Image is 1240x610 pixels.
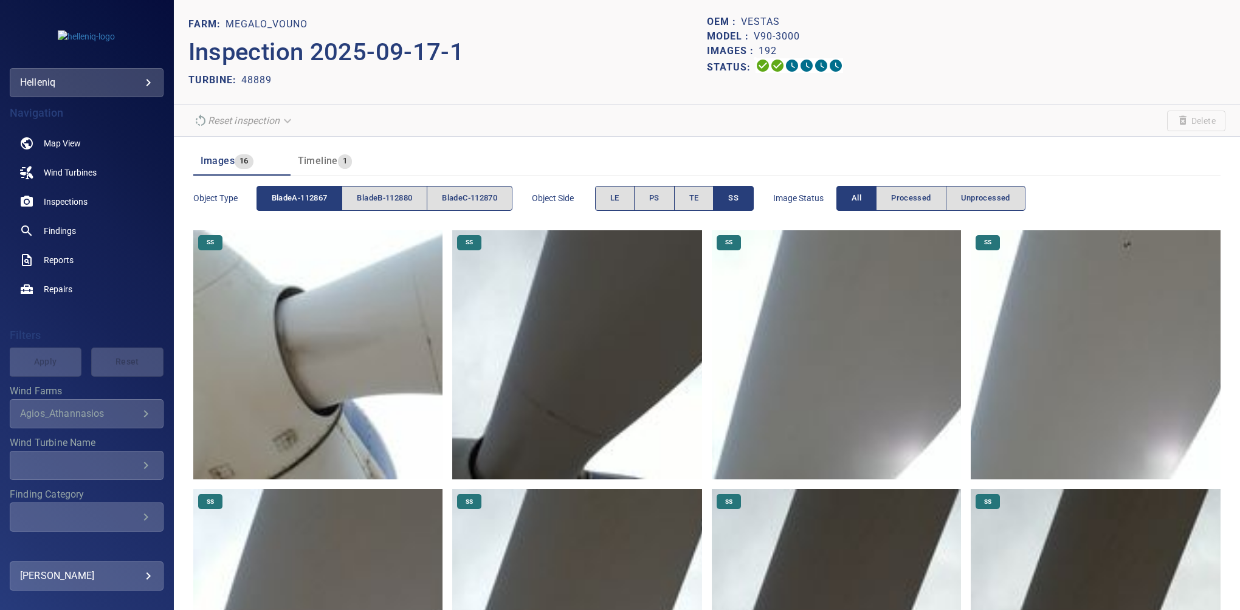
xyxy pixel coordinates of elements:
span: bladeC-112870 [442,191,497,205]
div: Agios_Athannasios [20,408,139,419]
span: Wind Turbines [44,166,97,179]
a: reports noActive [10,245,164,275]
svg: Classification 0% [828,58,843,73]
span: SS [199,238,221,247]
div: objectSide [595,186,754,211]
span: SS [977,238,999,247]
span: PS [649,191,660,205]
span: LE [610,191,619,205]
span: Images [201,155,235,166]
span: bladeB-112880 [357,191,412,205]
label: Wind Farms [10,386,164,396]
button: All [836,186,877,211]
em: Reset inspection [208,115,280,126]
span: Object type [193,192,257,204]
span: Findings [44,225,76,237]
p: 192 [759,44,777,58]
button: SS [713,186,754,211]
div: [PERSON_NAME] [20,566,153,586]
button: bladeA-112867 [257,186,343,211]
svg: Uploading 100% [756,58,770,73]
span: SS [718,498,740,506]
span: Reports [44,254,74,266]
span: SS [977,498,999,506]
span: Repairs [44,283,72,295]
button: Unprocessed [946,186,1025,211]
button: PS [634,186,675,211]
h4: Filters [10,329,164,341]
a: repairs noActive [10,275,164,304]
span: SS [199,498,221,506]
a: windturbines noActive [10,158,164,187]
div: Reset inspection [188,110,299,131]
p: Images : [707,44,759,58]
a: findings noActive [10,216,164,245]
span: SS [458,238,480,247]
div: Finding Category [10,502,164,532]
span: 1 [338,154,352,168]
svg: Selecting 0% [785,58,799,73]
span: bladeA-112867 [272,191,328,205]
p: Model : [707,29,754,44]
p: OEM : [707,15,741,29]
button: TE [674,186,714,211]
p: FARM: [188,17,226,32]
div: Wind Turbine Name [10,451,164,480]
div: Unable to reset the inspection due to your user permissions [188,110,299,131]
span: SS [728,191,739,205]
button: bladeC-112870 [427,186,512,211]
p: 48889 [241,73,272,87]
span: SS [718,238,740,247]
p: Inspection 2025-09-17-1 [188,34,707,70]
span: Unprocessed [961,191,1010,205]
p: Vestas [741,15,780,29]
p: Status: [707,58,756,76]
img: helleniq-logo [58,30,115,43]
span: Timeline [298,155,338,166]
svg: Matching 0% [814,58,828,73]
span: 16 [235,154,253,168]
svg: ML Processing 0% [799,58,814,73]
span: SS [458,498,480,506]
p: Megalo_Vouno [226,17,308,32]
p: TURBINE: [188,73,241,87]
span: Map View [44,137,81,149]
label: Finding Type [10,541,164,551]
div: helleniq [20,73,153,92]
div: objectType [257,186,513,211]
button: LE [595,186,635,211]
span: Image Status [773,192,836,204]
p: V90-3000 [754,29,800,44]
div: helleniq [10,68,164,97]
svg: Data Formatted 100% [770,58,785,73]
span: Unable to delete the inspection due to your user permissions [1167,111,1225,131]
a: map noActive [10,129,164,158]
span: Inspections [44,196,88,208]
h4: Navigation [10,107,164,119]
span: Object Side [532,192,595,204]
label: Finding Category [10,490,164,499]
a: inspections noActive [10,187,164,216]
button: Processed [876,186,946,211]
button: bladeB-112880 [342,186,427,211]
div: Wind Farms [10,399,164,428]
span: TE [689,191,699,205]
span: All [852,191,861,205]
div: imageStatus [836,186,1025,211]
label: Wind Turbine Name [10,438,164,448]
span: Processed [891,191,931,205]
